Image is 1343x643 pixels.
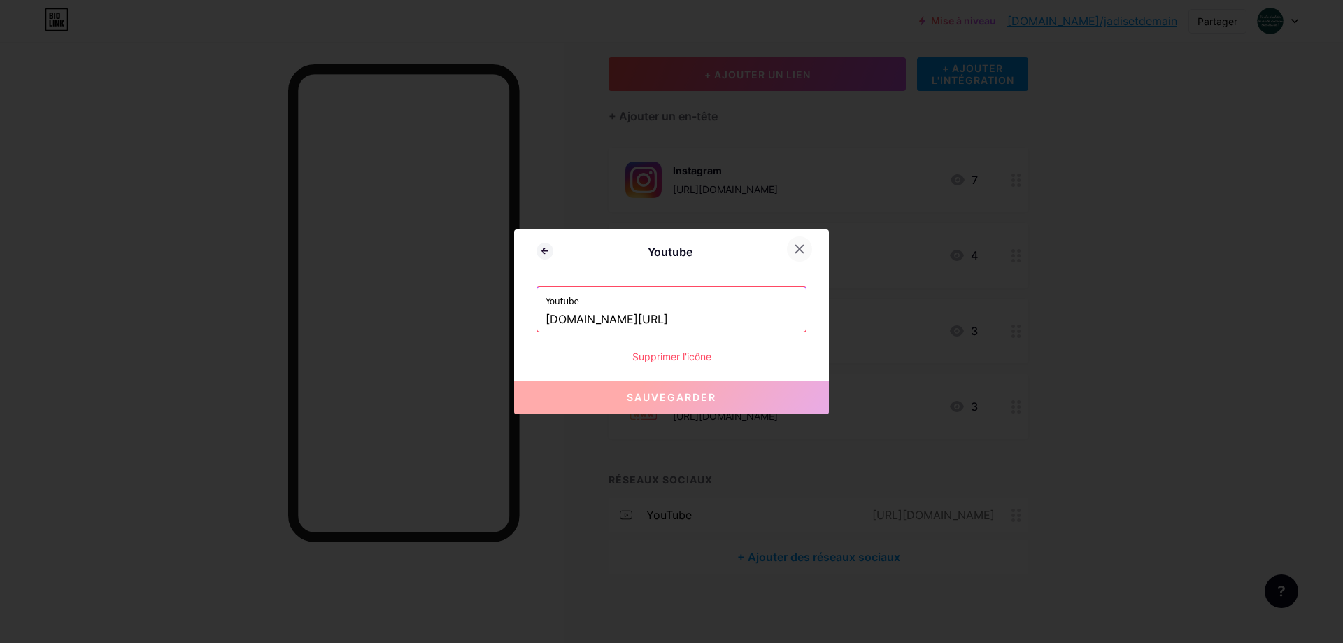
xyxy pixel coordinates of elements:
[546,297,579,306] font: Youtube
[648,245,692,259] font: Youtube
[632,351,711,362] font: Supprimer l'icône
[514,381,829,414] button: Sauvegarder
[627,391,716,403] font: Sauvegarder
[546,308,797,332] input: https://youtube.com/channel/channelurl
